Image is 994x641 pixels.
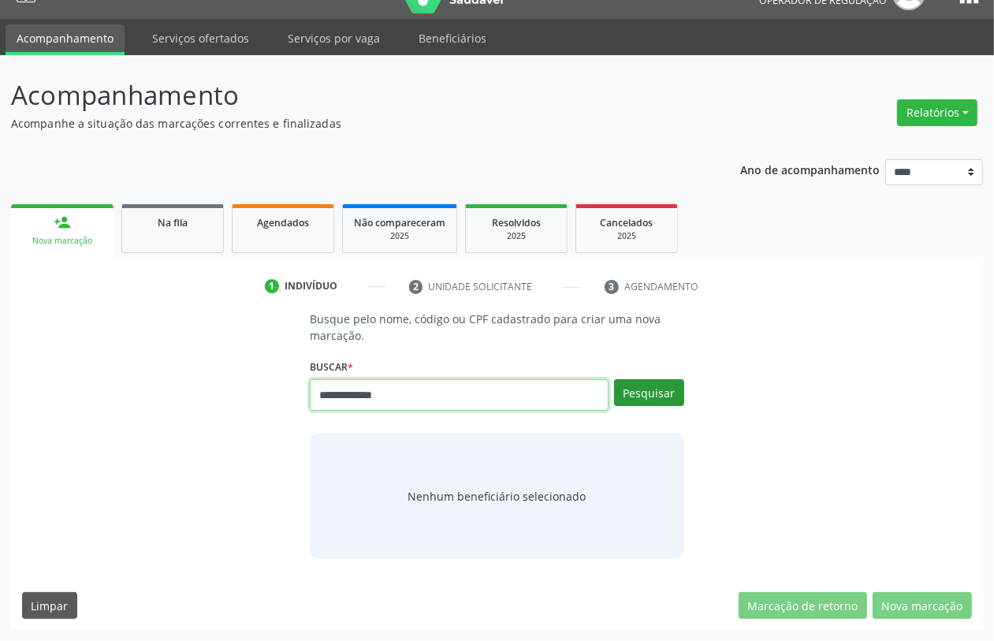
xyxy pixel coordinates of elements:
div: Nova marcação [22,235,102,247]
span: Não compareceram [354,216,445,229]
div: person_add [54,214,71,231]
p: Acompanhamento [11,76,691,115]
button: Limpar [22,592,77,619]
span: Agendados [257,216,309,229]
div: 2025 [477,230,556,242]
p: Acompanhe a situação das marcações correntes e finalizadas [11,115,691,132]
span: Cancelados [601,216,653,229]
div: 2025 [587,230,666,242]
button: Relatórios [897,99,977,126]
span: Nenhum beneficiário selecionado [408,488,586,505]
div: Indivíduo [285,279,337,293]
a: Serviços ofertados [141,24,260,52]
label: Buscar [310,355,353,379]
button: Marcação de retorno [739,592,867,619]
span: Resolvidos [492,216,541,229]
a: Serviços por vaga [277,24,391,52]
a: Beneficiários [408,24,497,52]
span: Na fila [158,216,188,229]
div: 1 [265,279,279,293]
button: Pesquisar [614,379,684,406]
p: Busque pelo nome, código ou CPF cadastrado para criar uma nova marcação. [310,311,683,344]
div: 2025 [354,230,445,242]
a: Acompanhamento [6,24,125,55]
button: Nova marcação [873,592,972,619]
p: Ano de acompanhamento [740,159,880,179]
